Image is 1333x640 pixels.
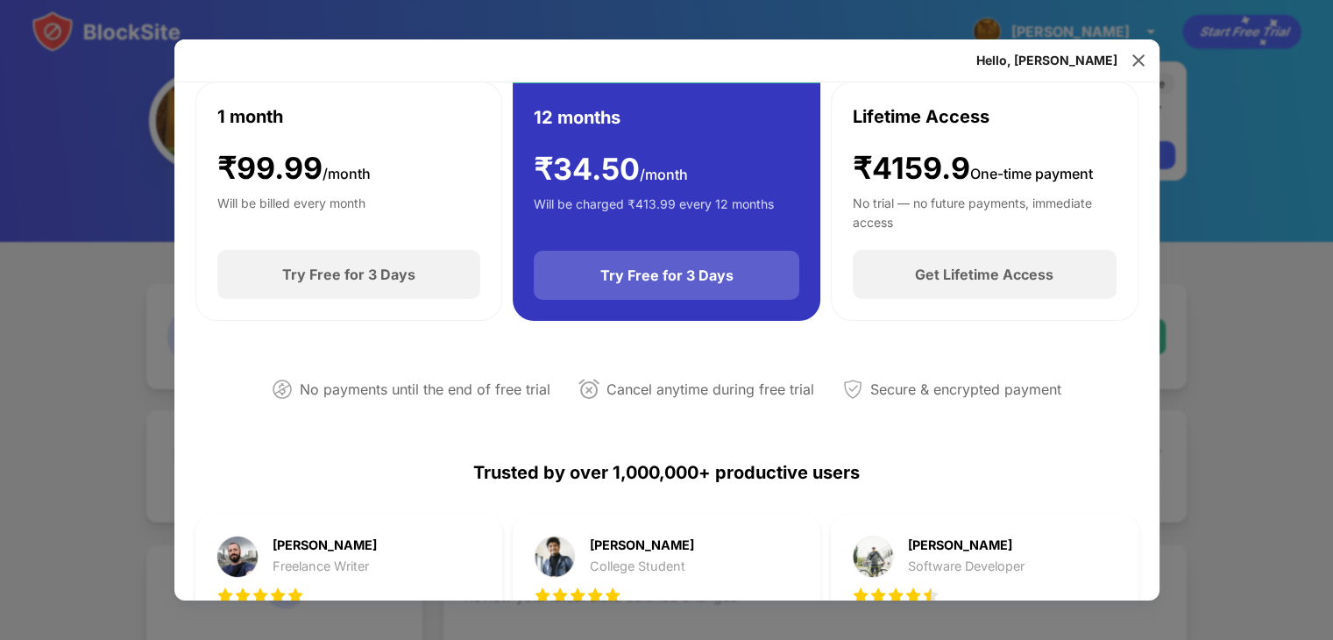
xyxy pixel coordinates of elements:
div: Try Free for 3 Days [600,267,734,284]
div: No trial — no future payments, immediate access [853,194,1117,229]
div: Cancel anytime during free trial [606,377,814,402]
div: Try Free for 3 Days [282,266,415,283]
div: Lifetime Access [853,103,989,130]
div: Secure & encrypted payment [870,377,1061,402]
span: /month [323,165,371,182]
img: star [287,587,304,604]
img: star [922,587,939,604]
img: star [234,587,252,604]
img: secured-payment [842,379,863,400]
div: Will be charged ₹413.99 every 12 months [534,195,774,230]
img: testimonial-purchase-1.jpg [216,536,259,578]
img: star [269,587,287,604]
div: No payments until the end of free trial [300,377,550,402]
div: [PERSON_NAME] [908,539,1025,551]
img: star [551,587,569,604]
img: star [534,587,551,604]
div: Get Lifetime Access [915,266,1053,283]
img: not-paying [272,379,293,400]
img: testimonial-purchase-3.jpg [852,536,894,578]
img: star [869,587,887,604]
img: star [252,587,269,604]
span: One-time payment [970,165,1093,182]
div: ₹ 34.50 [534,152,688,188]
div: [PERSON_NAME] [590,539,694,551]
img: testimonial-purchase-2.jpg [534,536,576,578]
img: star [904,587,922,604]
img: star [887,587,904,604]
span: /month [640,166,688,183]
div: Software Developer [908,559,1025,573]
img: star [852,587,869,604]
img: star [216,587,234,604]
img: star [586,587,604,604]
div: Trusted by over 1,000,000+ productive users [195,430,1138,515]
div: [PERSON_NAME] [273,539,377,551]
div: College Student [590,559,694,573]
div: 12 months [534,104,620,131]
img: cancel-anytime [578,379,599,400]
div: Will be billed every month [217,194,365,229]
div: Hello, [PERSON_NAME] [976,53,1117,68]
img: star [569,587,586,604]
div: ₹ 99.99 [217,151,371,187]
img: star [604,587,621,604]
div: 1 month [217,103,283,130]
div: Freelance Writer [273,559,377,573]
div: ₹4159.9 [853,151,1093,187]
